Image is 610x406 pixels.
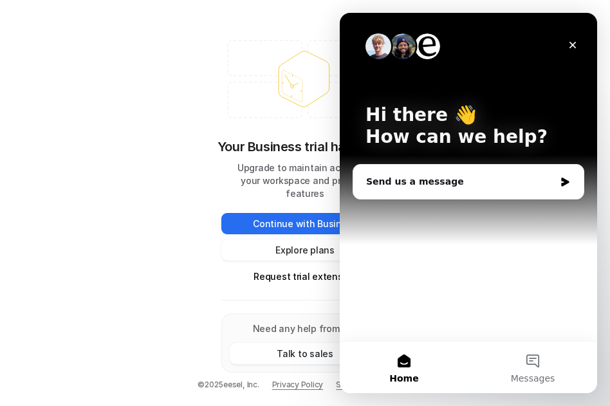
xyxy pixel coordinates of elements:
a: Privacy Policy [272,379,324,391]
button: Continue with Business [221,213,389,234]
p: Need any help from us? [230,322,380,335]
p: Your Business trial has ended [217,137,393,156]
button: Explore plans [221,239,389,261]
iframe: Intercom live chat [340,13,597,393]
p: Upgrade to maintain access to your workspace and premium features [221,161,389,200]
span: Support [336,379,367,391]
button: Request trial extension [221,266,389,287]
p: © 2025 eesel, Inc. [198,379,259,391]
button: Talk to sales [230,343,380,364]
